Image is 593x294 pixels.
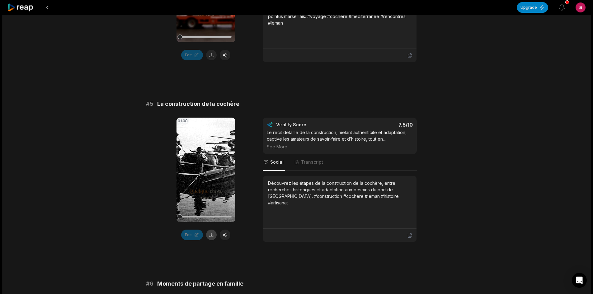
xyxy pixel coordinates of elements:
video: Your browser does not support mp4 format. [176,118,235,222]
div: See More [267,143,413,150]
button: Edit [181,50,203,60]
div: Virality Score [276,122,343,128]
span: Moments de partage en famille [157,279,243,288]
button: Edit [181,230,203,240]
span: # 5 [146,100,153,108]
span: Social [270,159,284,165]
span: Transcript [301,159,323,165]
span: # 6 [146,279,153,288]
nav: Tabs [263,154,417,171]
div: Open Intercom Messenger [572,273,587,288]
div: Le récit détaillé de la construction, mêlant authenticité et adaptation, captive les amateurs de ... [267,129,413,150]
span: La construction de la cochère [157,100,239,108]
div: Découvrez les étapes de la construction de la cochère, entre recherches historiques et adaptation... [268,180,412,206]
div: 7.5 /10 [346,122,413,128]
button: Upgrade [517,2,548,13]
